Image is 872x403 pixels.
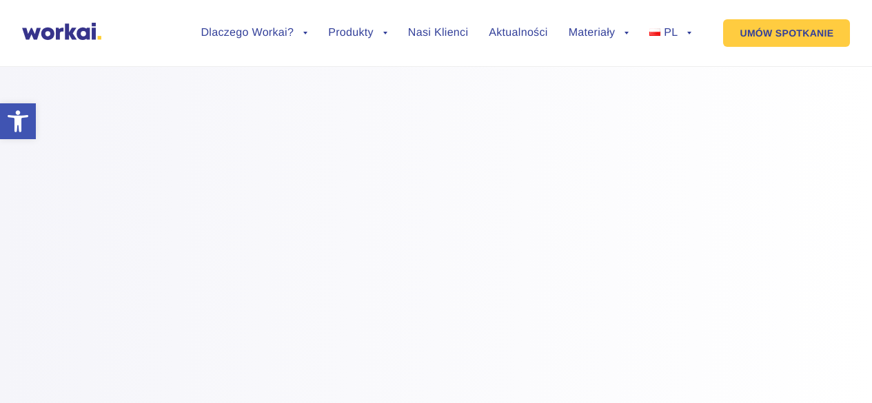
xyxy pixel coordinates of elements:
[649,28,691,39] a: PL
[328,28,387,39] a: Produkty
[489,28,547,39] a: Aktualności
[201,28,307,39] a: Dlaczego Workai?
[408,28,468,39] a: Nasi Klienci
[723,19,850,47] a: UMÓW SPOTKANIE
[569,28,629,39] a: Materiały
[664,27,678,39] span: PL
